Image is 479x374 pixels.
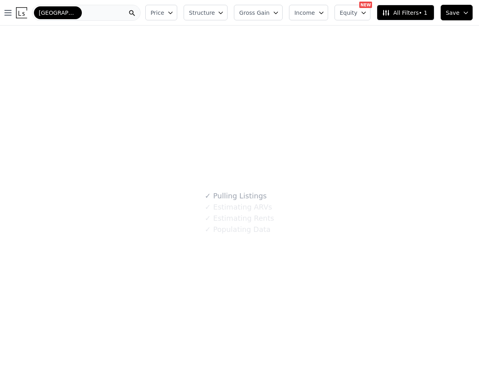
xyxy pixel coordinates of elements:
[189,9,214,17] span: Structure
[335,5,370,20] button: Equity
[446,9,459,17] span: Save
[205,192,211,200] span: ✓
[205,202,272,213] div: Estimating ARVs
[205,224,270,235] div: Populating Data
[205,203,211,211] span: ✓
[39,9,77,17] span: [GEOGRAPHIC_DATA]
[205,190,267,202] div: Pulling Listings
[294,9,315,17] span: Income
[205,226,211,234] span: ✓
[289,5,328,20] button: Income
[382,9,427,17] span: All Filters • 1
[150,9,164,17] span: Price
[441,5,473,20] button: Save
[377,5,434,20] button: All Filters• 1
[205,214,211,222] span: ✓
[359,2,372,8] div: NEW
[205,213,274,224] div: Estimating Rents
[239,9,269,17] span: Gross Gain
[234,5,283,20] button: Gross Gain
[184,5,228,20] button: Structure
[145,5,177,20] button: Price
[16,7,27,18] img: Lotside
[340,9,357,17] span: Equity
